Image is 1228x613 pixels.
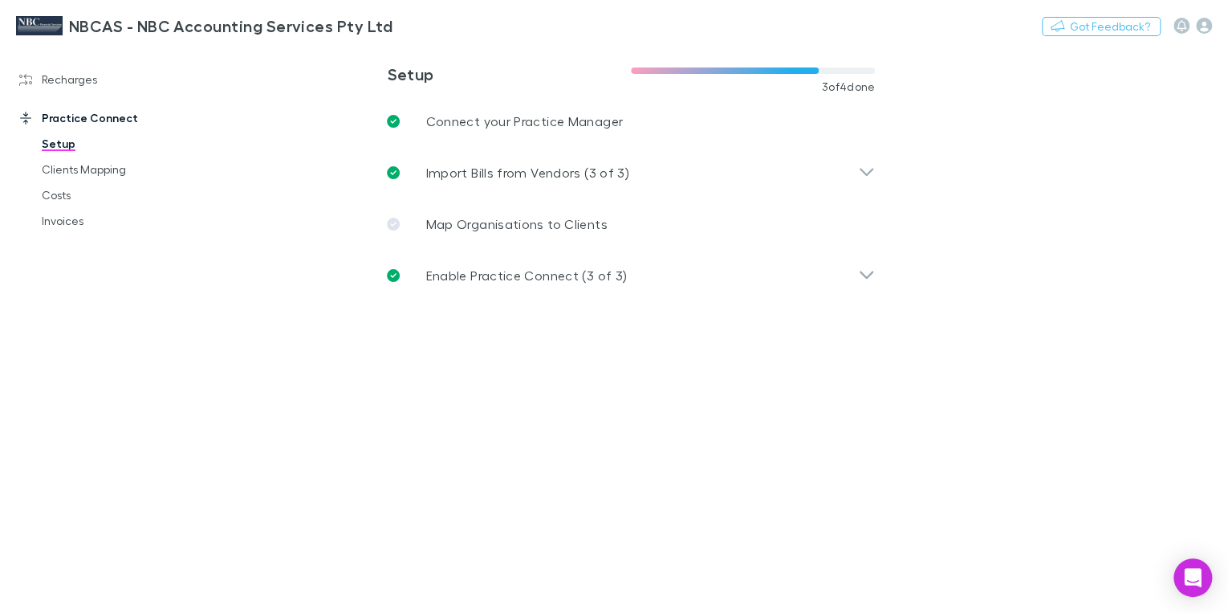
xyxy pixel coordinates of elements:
a: Connect your Practice Manager [374,96,888,147]
p: Map Organisations to Clients [425,215,607,234]
a: NBCAS - NBC Accounting Services Pty Ltd [6,6,402,45]
span: 3 of 4 done [822,80,876,93]
a: Clients Mapping [26,157,208,182]
a: Practice Connect [3,105,208,131]
p: Connect your Practice Manager [425,112,623,131]
p: Enable Practice Connect (3 of 3) [425,266,627,285]
div: Import Bills from Vendors (3 of 3) [374,147,888,198]
p: Import Bills from Vendors (3 of 3) [425,163,629,182]
a: Recharges [3,67,208,92]
button: Got Feedback? [1042,17,1161,36]
a: Costs [26,182,208,208]
div: Open Intercom Messenger [1173,558,1212,597]
div: Enable Practice Connect (3 of 3) [374,250,888,301]
h3: NBCAS - NBC Accounting Services Pty Ltd [69,16,392,35]
a: Setup [26,131,208,157]
a: Map Organisations to Clients [374,198,888,250]
a: Invoices [26,208,208,234]
img: NBCAS - NBC Accounting Services Pty Ltd's Logo [16,16,63,35]
h3: Setup [387,64,631,84]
